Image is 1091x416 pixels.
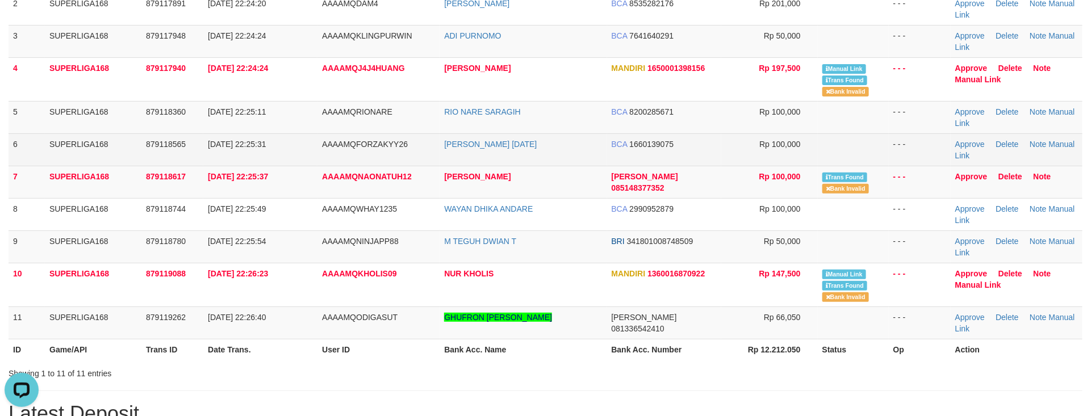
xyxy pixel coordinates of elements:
[444,107,521,116] a: RIO NARE SARAGIH
[45,25,141,57] td: SUPERLIGA168
[955,172,988,181] a: Approve
[612,324,664,333] span: Copy 081336542410 to clipboard
[629,204,674,213] span: Copy 2990952879 to clipboard
[822,87,869,96] span: Bank is not match
[889,101,951,133] td: - - -
[822,292,869,302] span: Bank is not match
[996,107,1018,116] a: Delete
[9,25,45,57] td: 3
[955,107,1075,128] a: Manual Link
[146,64,186,73] span: 879117940
[955,313,1075,333] a: Manual Link
[9,306,45,339] td: 11
[818,339,889,360] th: Status
[322,172,412,181] span: AAAAMQNAONATUH12
[996,204,1018,213] a: Delete
[822,281,868,291] span: Similar transaction found
[647,269,705,278] span: Copy 1360016870922 to clipboard
[1030,31,1047,40] a: Note
[759,64,801,73] span: Rp 197,500
[612,313,677,322] span: [PERSON_NAME]
[612,204,628,213] span: BCA
[444,204,533,213] a: WAYAN DHIKA ANDARE
[998,172,1022,181] a: Delete
[955,31,1075,52] a: Manual Link
[955,64,988,73] a: Approve
[822,270,866,279] span: Manually Linked
[721,339,818,360] th: Rp 12.212.050
[9,363,446,379] div: Showing 1 to 11 of 11 entries
[955,237,985,246] a: Approve
[822,64,866,74] span: Manually Linked
[208,64,268,73] span: [DATE] 22:24:24
[612,172,678,181] span: [PERSON_NAME]
[146,204,186,213] span: 879118744
[45,166,141,198] td: SUPERLIGA168
[955,269,988,278] a: Approve
[1030,140,1047,149] a: Note
[9,166,45,198] td: 7
[996,313,1018,322] a: Delete
[889,306,951,339] td: - - -
[822,184,869,194] span: Bank is not match
[208,269,268,278] span: [DATE] 22:26:23
[203,339,317,360] th: Date Trans.
[1030,237,1047,246] a: Note
[444,313,552,322] a: GHUFRON [PERSON_NAME]
[322,269,396,278] span: AAAAMQKHOLIS09
[955,140,985,149] a: Approve
[208,140,266,149] span: [DATE] 22:25:31
[647,64,705,73] span: Copy 1650001398156 to clipboard
[955,204,1075,225] a: Manual Link
[208,172,268,181] span: [DATE] 22:25:37
[889,230,951,263] td: - - -
[444,269,494,278] a: NUR KHOLIS
[612,237,625,246] span: BRI
[146,313,186,322] span: 879119262
[955,107,985,116] a: Approve
[955,75,1001,84] a: Manual Link
[629,107,674,116] span: Copy 8200285671 to clipboard
[9,101,45,133] td: 5
[45,263,141,306] td: SUPERLIGA168
[612,107,628,116] span: BCA
[955,31,985,40] a: Approve
[444,31,501,40] a: ADI PURNOMO
[45,339,141,360] th: Game/API
[146,31,186,40] span: 879117948
[1030,107,1047,116] a: Note
[998,269,1022,278] a: Delete
[146,172,186,181] span: 879118617
[889,263,951,306] td: - - -
[45,57,141,101] td: SUPERLIGA168
[1034,269,1051,278] a: Note
[1034,64,1051,73] a: Note
[764,313,801,322] span: Rp 66,050
[45,198,141,230] td: SUPERLIGA168
[1034,172,1051,181] a: Note
[322,204,397,213] span: AAAAMQWHAY1235
[317,339,440,360] th: User ID
[146,237,186,246] span: 879118780
[141,339,203,360] th: Trans ID
[759,172,801,181] span: Rp 100,000
[322,64,404,73] span: AAAAMQJ4J4HUANG
[444,140,537,149] a: [PERSON_NAME] [DATE]
[629,31,674,40] span: Copy 7641640291 to clipboard
[208,237,266,246] span: [DATE] 22:25:54
[996,31,1018,40] a: Delete
[759,140,800,149] span: Rp 100,000
[629,140,674,149] span: Copy 1660139075 to clipboard
[612,31,628,40] span: BCA
[612,269,646,278] span: MANDIRI
[627,237,693,246] span: Copy 341801008748509 to clipboard
[9,263,45,306] td: 10
[889,339,951,360] th: Op
[996,140,1018,149] a: Delete
[955,237,1075,257] a: Manual Link
[759,204,800,213] span: Rp 100,000
[322,107,392,116] span: AAAAMQRIONARE
[208,107,266,116] span: [DATE] 22:25:11
[322,237,399,246] span: AAAAMQNINJAPP88
[759,107,800,116] span: Rp 100,000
